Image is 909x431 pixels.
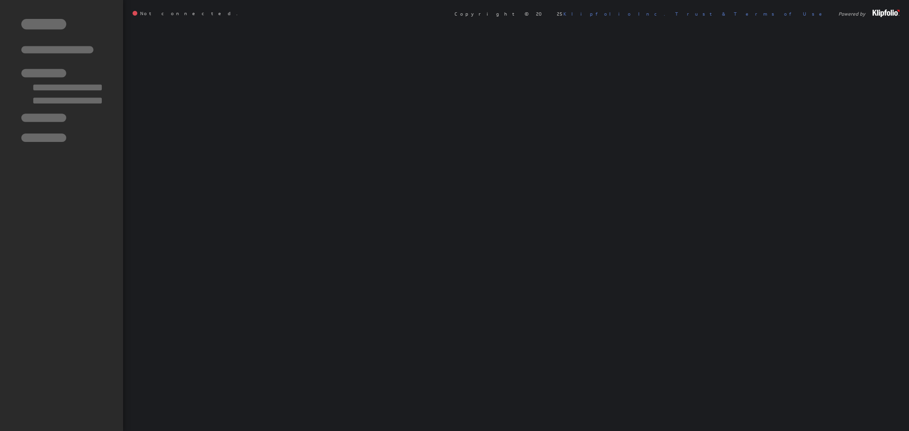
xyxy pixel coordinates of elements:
[21,19,102,142] img: skeleton-sidenav.svg
[675,10,829,17] a: Trust & Terms of Use
[133,11,238,17] span: Not connected.
[454,11,665,16] span: Copyright © 2025
[563,10,665,17] a: Klipfolio Inc.
[873,9,900,17] img: logo-footer.png
[838,11,865,16] span: Powered by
